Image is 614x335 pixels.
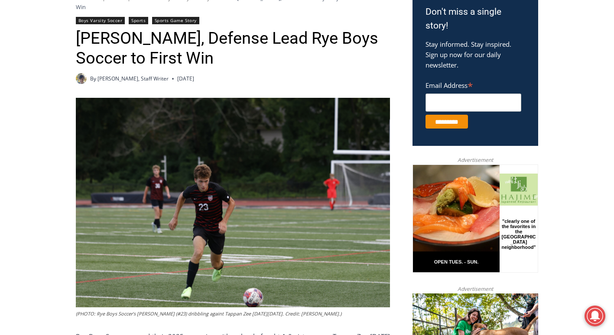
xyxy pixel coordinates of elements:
a: Author image [76,73,87,84]
div: "clearly one of the favorites in the [GEOGRAPHIC_DATA] neighborhood" [89,54,123,103]
time: [DATE] [177,74,194,83]
figcaption: (PHOTO: Rye Boys Soccer’s [PERSON_NAME] (#23) dribbling againt Tappan Zee [DATE][DATE]. Credit: [... [76,310,390,318]
a: Sports Game Story [152,17,199,24]
a: Intern @ [DOMAIN_NAME] [208,84,420,108]
span: Advertisement [449,285,502,293]
a: Sports [129,17,148,24]
div: "The first chef I interviewed talked about coming to [GEOGRAPHIC_DATA] from [GEOGRAPHIC_DATA] in ... [219,0,409,84]
h1: [PERSON_NAME], Defense Lead Rye Boys Soccer to First Win [76,29,390,68]
span: Open Tues. - Sun. [PHONE_NUMBER] [3,89,85,122]
img: (PHOTO: MyRye.com 2024 Head Intern, Editor and now Staff Writer Charlie Morris. Contributed.)Char... [76,73,87,84]
a: Open Tues. - Sun. [PHONE_NUMBER] [0,87,87,108]
img: (PHOTO: Rye Boys Soccer's Lex Cox (#23) dribbling againt Tappan Zee on Thursday, September 4. Cre... [76,98,390,307]
h3: Don't miss a single story! [426,5,525,32]
a: Boys Varsity Soccer [76,17,125,24]
a: [PERSON_NAME], Staff Writer [97,75,169,82]
label: Email Address [426,77,521,92]
span: Advertisement [449,156,502,164]
span: By [90,74,96,83]
p: Stay informed. Stay inspired. Sign up now for our daily newsletter. [426,39,525,70]
span: Intern @ [DOMAIN_NAME] [227,86,402,106]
